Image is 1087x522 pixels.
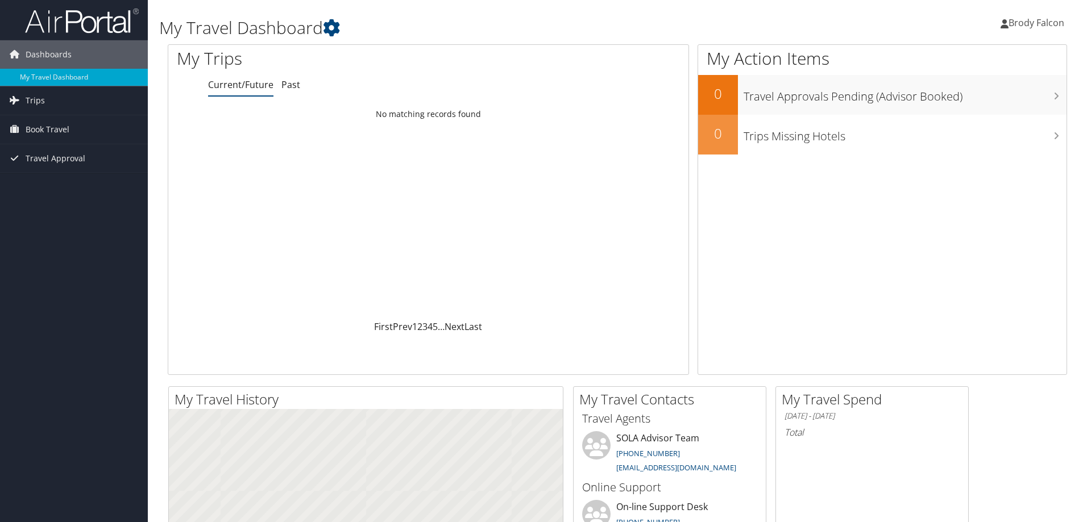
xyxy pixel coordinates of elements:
[698,47,1067,70] h1: My Action Items
[26,115,69,144] span: Book Travel
[785,426,960,439] h6: Total
[582,479,757,495] h3: Online Support
[417,320,422,333] a: 2
[281,78,300,91] a: Past
[26,144,85,173] span: Travel Approval
[175,390,563,409] h2: My Travel History
[422,320,428,333] a: 3
[744,123,1067,144] h3: Trips Missing Hotels
[26,86,45,115] span: Trips
[159,16,770,40] h1: My Travel Dashboard
[464,320,482,333] a: Last
[168,104,688,124] td: No matching records found
[1009,16,1064,29] span: Brody Falcon
[744,83,1067,105] h3: Travel Approvals Pending (Advisor Booked)
[698,84,738,103] h2: 0
[782,390,968,409] h2: My Travel Spend
[393,320,412,333] a: Prev
[433,320,438,333] a: 5
[208,78,273,91] a: Current/Future
[374,320,393,333] a: First
[616,462,736,473] a: [EMAIL_ADDRESS][DOMAIN_NAME]
[1001,6,1076,40] a: Brody Falcon
[698,124,738,143] h2: 0
[576,431,763,478] li: SOLA Advisor Team
[698,115,1067,154] a: 0Trips Missing Hotels
[582,411,757,427] h3: Travel Agents
[616,448,680,458] a: [PHONE_NUMBER]
[428,320,433,333] a: 4
[579,390,766,409] h2: My Travel Contacts
[25,7,139,34] img: airportal-logo.png
[412,320,417,333] a: 1
[445,320,464,333] a: Next
[26,40,72,69] span: Dashboards
[438,320,445,333] span: …
[785,411,960,421] h6: [DATE] - [DATE]
[698,75,1067,115] a: 0Travel Approvals Pending (Advisor Booked)
[177,47,463,70] h1: My Trips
